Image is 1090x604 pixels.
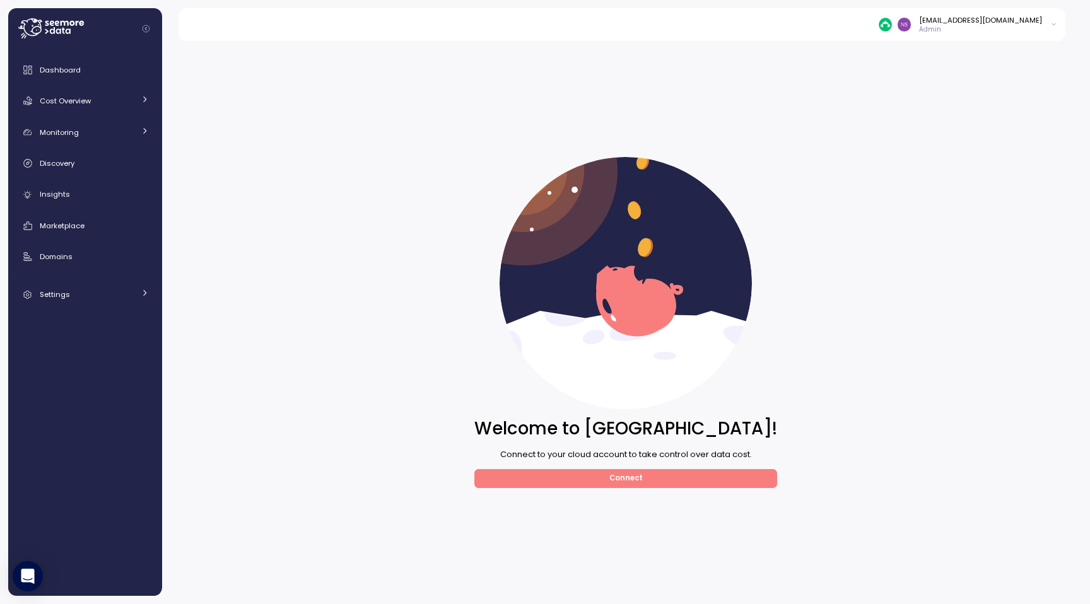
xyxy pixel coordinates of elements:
[40,221,85,231] span: Marketplace
[40,96,91,106] span: Cost Overview
[13,561,43,591] div: Open Intercom Messenger
[40,289,70,299] span: Settings
[13,244,157,269] a: Domains
[40,65,81,75] span: Dashboard
[879,18,892,31] img: 687cba7b7af778e9efcde14e.PNG
[13,57,157,83] a: Dashboard
[13,88,157,113] a: Cost Overview
[13,213,157,238] a: Marketplace
[40,252,73,262] span: Domains
[500,157,752,409] img: splash
[13,151,157,176] a: Discovery
[919,25,1042,34] p: Admin
[609,470,643,487] span: Connect
[13,120,157,145] a: Monitoring
[898,18,911,31] img: d8f3371d50c36e321b0eb15bc94ec64c
[13,182,157,207] a: Insights
[919,15,1042,25] div: [EMAIL_ADDRESS][DOMAIN_NAME]
[40,127,79,137] span: Monitoring
[40,189,70,199] span: Insights
[500,448,752,461] p: Connect to your cloud account to take control over data cost.
[13,282,157,307] a: Settings
[138,24,154,33] button: Collapse navigation
[474,469,777,487] a: Connect
[474,417,777,440] h1: Welcome to [GEOGRAPHIC_DATA]!
[40,158,74,168] span: Discovery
